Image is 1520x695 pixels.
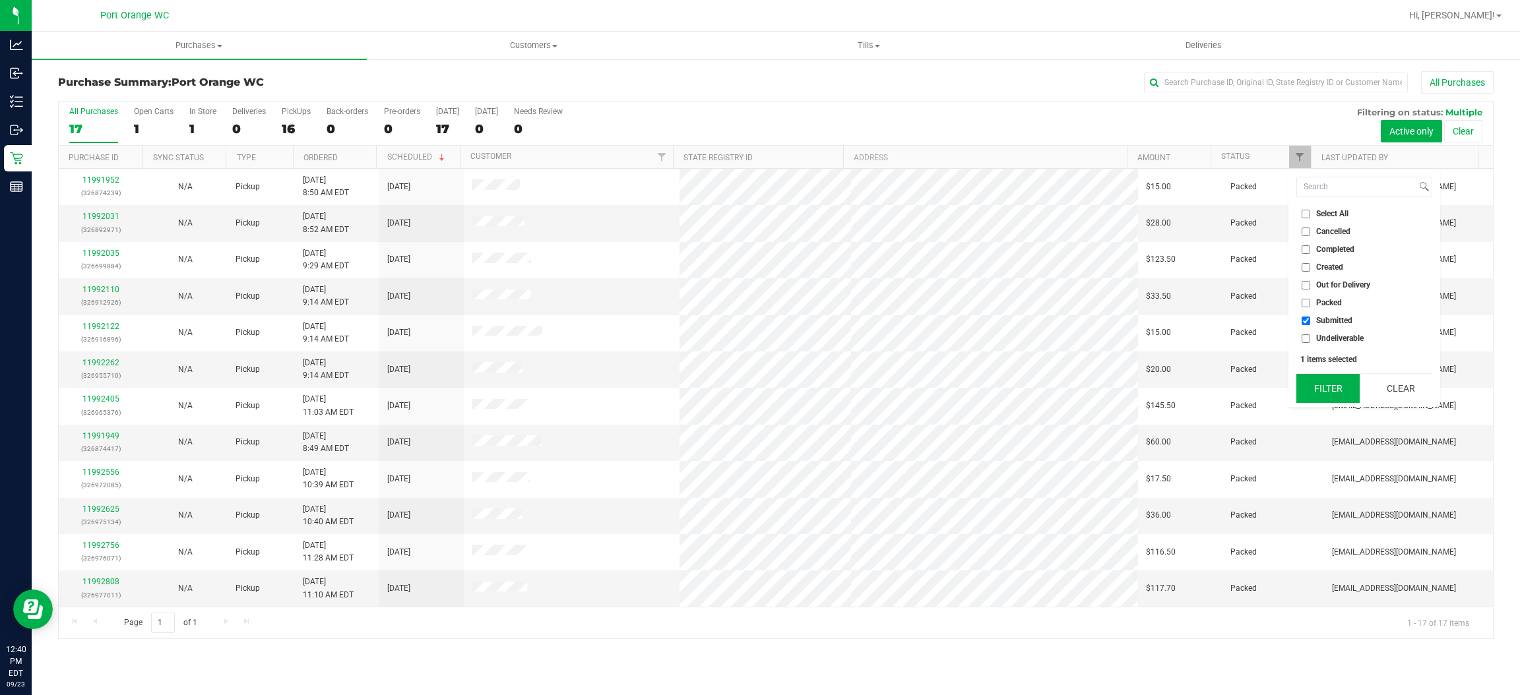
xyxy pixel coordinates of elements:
span: Hi, [PERSON_NAME]! [1409,10,1495,20]
div: PickUps [282,107,311,116]
span: $15.00 [1146,181,1171,193]
button: Active only [1381,120,1442,142]
span: Not Applicable [178,401,193,410]
button: Clear [1369,374,1432,403]
span: $33.50 [1146,290,1171,303]
span: Submitted [1316,317,1352,324]
div: 17 [436,121,459,136]
inline-svg: Inventory [10,95,23,108]
button: N/A [178,217,193,229]
span: Packed [1230,546,1257,559]
input: Select All [1302,210,1310,218]
span: [DATE] [387,181,410,193]
div: 0 [232,121,266,136]
span: $116.50 [1146,546,1176,559]
span: [DATE] [387,290,410,303]
span: Not Applicable [178,510,193,520]
span: [EMAIL_ADDRESS][DOMAIN_NAME] [1332,582,1456,595]
span: Pickup [236,509,260,522]
span: Pickup [236,582,260,595]
span: [DATE] [387,582,410,595]
span: Pickup [236,436,260,448]
a: Purchases [32,32,367,59]
button: All Purchases [1421,71,1494,94]
span: [DATE] 9:14 AM EDT [303,284,349,309]
div: 16 [282,121,311,136]
a: 11992405 [82,394,119,404]
button: N/A [178,436,193,448]
h3: Purchase Summary: [58,76,536,88]
button: N/A [178,253,193,266]
span: Not Applicable [178,291,193,301]
span: Packed [1230,400,1257,412]
span: [DATE] [387,473,410,485]
a: 11992808 [82,577,119,586]
span: Not Applicable [178,365,193,374]
span: Packed [1230,217,1257,229]
span: $15.00 [1146,326,1171,339]
span: [DATE] [387,436,410,448]
span: Packed [1230,181,1257,193]
input: Submitted [1302,317,1310,325]
span: Created [1316,263,1343,271]
span: Pickup [236,546,260,559]
span: [DATE] 8:49 AM EDT [303,430,349,455]
span: 1 - 17 of 17 items [1397,613,1480,632]
span: [DATE] 11:28 AM EDT [303,539,354,564]
span: Pickup [236,290,260,303]
p: (326874239) [67,187,135,199]
input: 1 [151,613,175,633]
a: Customer [470,152,511,161]
div: 17 [69,121,118,136]
button: N/A [178,326,193,339]
input: Undeliverable [1302,334,1310,343]
span: [DATE] [387,363,410,376]
iframe: Resource center [13,589,53,629]
span: [DATE] 9:14 AM EDT [303,357,349,382]
span: $17.50 [1146,473,1171,485]
span: Packed [1230,436,1257,448]
a: 11992031 [82,212,119,221]
span: Packed [1230,509,1257,522]
a: 11992262 [82,358,119,367]
inline-svg: Inbound [10,67,23,80]
span: Not Applicable [178,437,193,446]
div: Back-orders [327,107,368,116]
span: Packed [1316,299,1342,307]
span: Page of 1 [113,613,208,633]
input: Completed [1302,245,1310,254]
span: [DATE] [387,400,410,412]
span: Packed [1230,582,1257,595]
span: Pickup [236,363,260,376]
th: Address [843,146,1127,169]
a: Type [237,153,256,162]
a: 11992756 [82,541,119,550]
inline-svg: Analytics [10,38,23,51]
span: Pickup [236,473,260,485]
button: N/A [178,582,193,595]
span: Pickup [236,181,260,193]
a: Filter [651,146,673,168]
span: $20.00 [1146,363,1171,376]
div: In Store [189,107,216,116]
input: Packed [1302,299,1310,307]
span: $123.50 [1146,253,1176,266]
span: Pickup [236,217,260,229]
span: Packed [1230,363,1257,376]
div: [DATE] [475,107,498,116]
span: [EMAIL_ADDRESS][DOMAIN_NAME] [1332,436,1456,448]
p: (326965376) [67,406,135,419]
span: [EMAIL_ADDRESS][DOMAIN_NAME] [1332,473,1456,485]
div: 0 [327,121,368,136]
span: [EMAIL_ADDRESS][DOMAIN_NAME] [1332,546,1456,559]
span: Port Orange WC [100,10,169,21]
span: Not Applicable [178,547,193,557]
span: Not Applicable [178,584,193,593]
span: $60.00 [1146,436,1171,448]
a: Amount [1137,153,1170,162]
span: Pickup [236,400,260,412]
button: N/A [178,363,193,376]
p: (326972085) [67,479,135,491]
a: 11992035 [82,249,119,258]
span: Not Applicable [178,182,193,191]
